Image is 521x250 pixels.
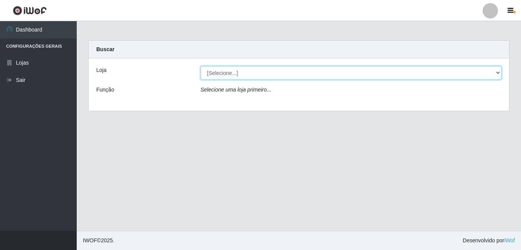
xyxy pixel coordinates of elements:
[96,86,114,94] label: Função
[13,6,47,15] img: CoreUI Logo
[463,237,515,245] span: Desenvolvido por
[504,237,515,243] a: iWof
[83,237,97,243] span: IWOF
[83,237,114,245] span: © 2025 .
[96,46,114,52] strong: Buscar
[201,87,271,93] i: Selecione uma loja primeiro...
[96,66,106,74] label: Loja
